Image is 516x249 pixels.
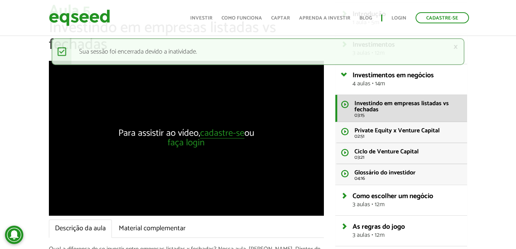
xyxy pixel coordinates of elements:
[49,15,276,57] span: Investindo em empresas listadas vs fechadas
[49,8,110,28] img: EqSeed
[391,16,406,21] a: Login
[335,122,467,143] a: Private Equity x Venture Capital 02:51
[359,16,372,21] a: Blog
[335,143,467,164] a: Ciclo de Venture Capital 03:21
[354,146,419,157] span: Ciclo de Venture Capital
[190,16,212,21] a: Investir
[49,220,112,238] a: Descrição da aula
[354,98,449,115] span: Investindo em empresas listadas vs fechadas
[118,129,255,148] div: Para assistir ao vídeo, ou
[52,38,464,65] div: Sua sessão foi encerrada devido a inatividade.
[353,81,461,87] span: 4 aulas • 14m
[353,190,433,202] span: Como escolher um negócio
[353,232,461,238] span: 3 aulas • 12m
[453,43,458,51] a: ×
[271,16,290,21] a: Captar
[416,12,469,23] a: Cadastre-se
[353,221,405,233] span: As regras do jogo
[353,223,461,238] a: As regras do jogo3 aulas • 12m
[335,95,467,122] a: Investindo em empresas listadas vs fechadas 03:15
[354,113,461,118] span: 03:15
[335,164,467,185] a: Glossário do investidor 04:16
[354,155,461,160] span: 03:21
[354,176,461,181] span: 04:16
[354,125,440,136] span: Private Equity x Venture Capital
[354,168,416,178] span: Glossário do investidor
[354,134,461,139] span: 02:51
[168,138,205,148] a: faça login
[353,70,434,81] span: Investimentos em negócios
[353,202,461,208] span: 3 aulas • 12m
[353,193,461,208] a: Como escolher um negócio3 aulas • 12m
[222,16,262,21] a: Como funciona
[200,129,244,138] a: cadastre-se
[113,220,192,238] a: Material complementar
[353,72,461,87] a: Investimentos em negócios4 aulas • 14m
[299,16,350,21] a: Aprenda a investir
